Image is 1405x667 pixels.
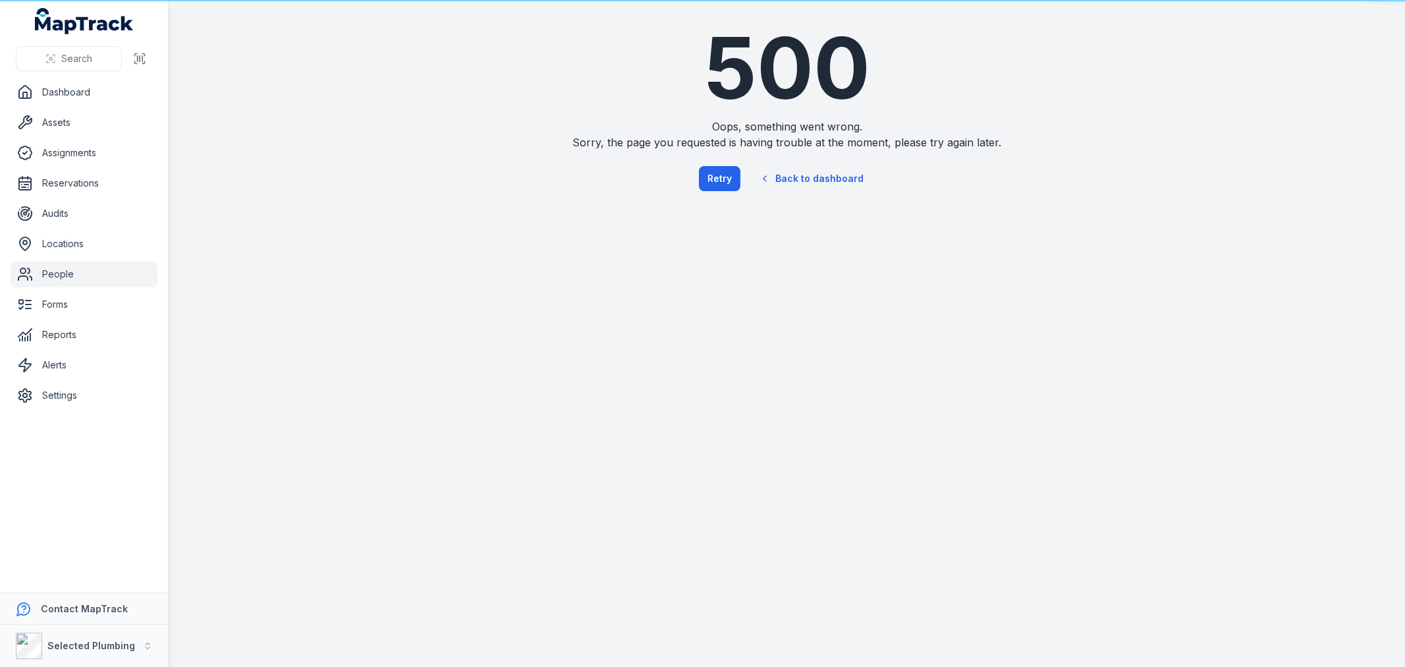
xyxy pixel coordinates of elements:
a: Assignments [11,140,157,166]
span: Search [61,52,92,65]
a: Back to dashboard [748,163,875,194]
span: Sorry, the page you requested is having trouble at the moment, please try again later. [545,134,1030,150]
a: Settings [11,382,157,409]
a: Alerts [11,352,157,378]
button: Retry [699,166,740,191]
strong: Selected Plumbing [47,640,135,651]
a: Assets [11,109,157,136]
a: Locations [11,231,157,257]
a: Audits [11,200,157,227]
strong: Contact MapTrack [41,603,128,614]
a: Reservations [11,170,157,196]
a: MapTrack [35,8,134,34]
span: Oops, something went wrong. [545,119,1030,134]
a: Forms [11,291,157,318]
button: Search [16,46,122,71]
h1: 500 [545,26,1030,111]
a: Dashboard [11,79,157,105]
a: People [11,261,157,287]
a: Reports [11,322,157,348]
